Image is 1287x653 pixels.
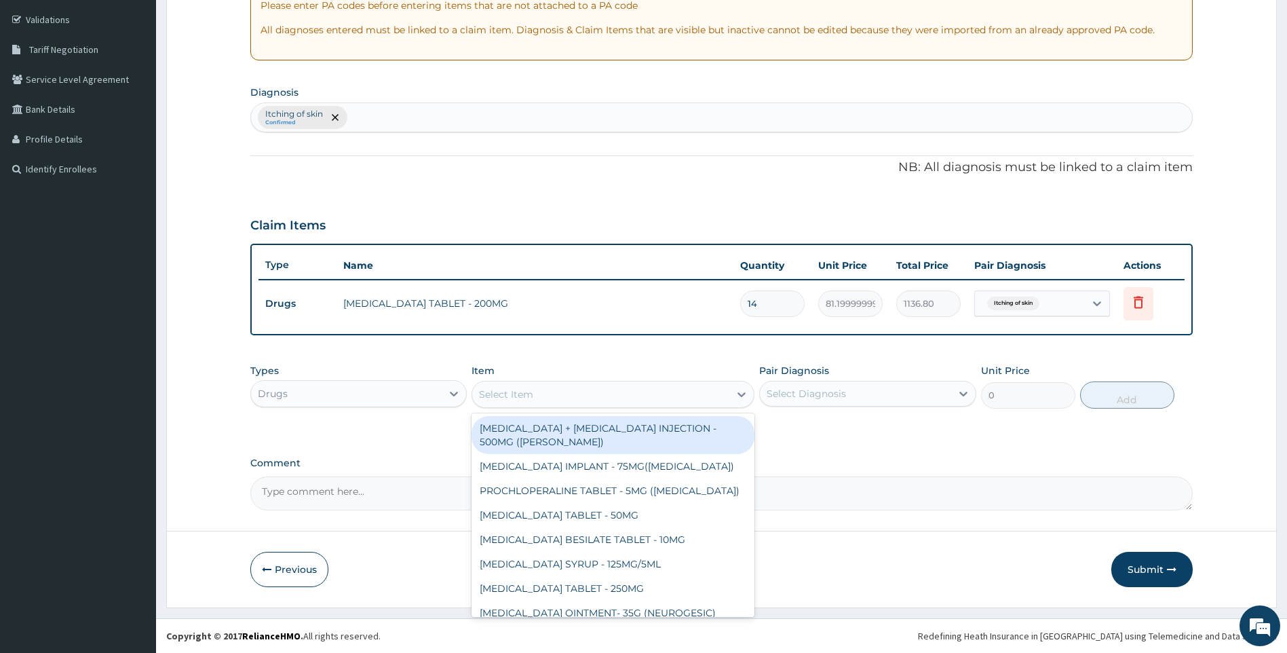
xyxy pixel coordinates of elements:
[258,291,337,316] td: Drugs
[25,68,55,102] img: d_794563401_company_1708531726252_794563401
[1117,252,1185,279] th: Actions
[767,387,846,400] div: Select Diagnosis
[987,297,1039,310] span: Itching of skin
[265,119,323,126] small: Confirmed
[258,253,337,278] th: Type
[258,387,288,400] div: Drugs
[223,7,255,39] div: Minimize live chat window
[261,23,1183,37] p: All diagnoses entered must be linked to a claim item. Diagnosis & Claim Items that are visible bu...
[250,219,326,234] h3: Claim Items
[166,630,303,642] strong: Copyright © 2017 .
[250,86,299,99] label: Diagnosis
[250,365,279,377] label: Types
[250,159,1193,176] p: NB: All diagnosis must be linked to a claim item
[472,601,754,625] div: [MEDICAL_DATA] OINTMENT- 35G (NEUROGESIC)
[981,364,1030,377] label: Unit Price
[329,111,341,124] span: remove selection option
[733,252,811,279] th: Quantity
[759,364,829,377] label: Pair Diagnosis
[242,630,301,642] a: RelianceHMO
[472,503,754,527] div: [MEDICAL_DATA] TABLET - 50MG
[1080,381,1174,409] button: Add
[29,43,98,56] span: Tariff Negotiation
[472,364,495,377] label: Item
[918,629,1277,643] div: Redefining Heath Insurance in [GEOGRAPHIC_DATA] using Telemedicine and Data Science!
[250,552,328,587] button: Previous
[79,171,187,308] span: We're online!
[156,618,1287,653] footer: All rights reserved.
[472,552,754,576] div: [MEDICAL_DATA] SYRUP - 125MG/5ML
[472,454,754,479] div: [MEDICAL_DATA] IMPLANT - 75MG([MEDICAL_DATA])
[479,388,533,401] div: Select Item
[337,290,734,317] td: [MEDICAL_DATA] TABLET - 200MG
[472,576,754,601] div: [MEDICAL_DATA] TABLET - 250MG
[889,252,967,279] th: Total Price
[1111,552,1193,587] button: Submit
[71,76,228,94] div: Chat with us now
[7,371,258,418] textarea: Type your message and hit 'Enter'
[472,479,754,503] div: PROCHLOPERALINE TABLET - 5MG ([MEDICAL_DATA])
[250,458,1193,469] label: Comment
[265,109,323,119] p: Itching of skin
[967,252,1117,279] th: Pair Diagnosis
[811,252,889,279] th: Unit Price
[472,416,754,454] div: [MEDICAL_DATA] + [MEDICAL_DATA] INJECTION - 500MG ([PERSON_NAME])
[337,252,734,279] th: Name
[472,527,754,552] div: [MEDICAL_DATA] BESILATE TABLET - 10MG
